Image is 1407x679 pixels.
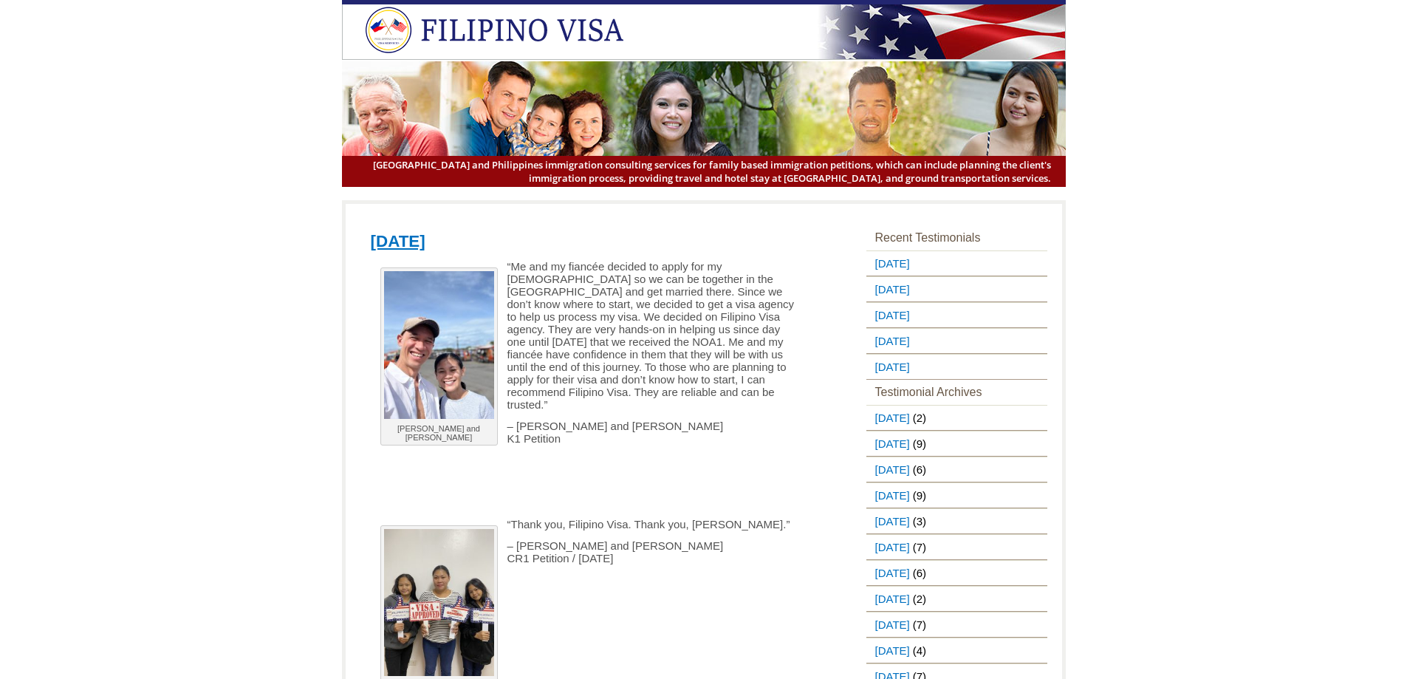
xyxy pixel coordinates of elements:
li: (4) [866,638,1047,663]
p: “Me and my fiancée decided to apply for my [DEMOGRAPHIC_DATA] so we can be together in the [GEOGR... [371,260,795,411]
a: [DATE] [866,483,913,508]
a: [DATE] [866,457,913,482]
a: [DATE] [866,561,913,585]
a: [DATE] [866,406,913,430]
span: [GEOGRAPHIC_DATA] and Philippines immigration consulting services for family based immigration pe... [357,158,1051,185]
span: – [PERSON_NAME] and [PERSON_NAME] K1 Petition [507,420,724,445]
img: Ryan and Febie [384,529,494,676]
span: – [PERSON_NAME] and [PERSON_NAME] CR1 Petition / [DATE] [507,539,724,564]
a: [DATE] [866,355,913,379]
li: (9) [866,482,1047,508]
li: (7) [866,612,1047,638]
li: (6) [866,560,1047,586]
li: (7) [866,534,1047,560]
li: (2) [866,586,1047,612]
li: (9) [866,431,1047,457]
a: [DATE] [866,535,913,559]
a: [DATE] [866,587,913,611]
li: (2) [866,405,1047,431]
a: [DATE] [866,277,913,301]
h3: Recent Testimonials [866,225,1047,250]
h3: Testimonial Archives [866,380,1047,405]
li: (3) [866,508,1047,534]
img: Craig and Janette [384,271,494,419]
a: [DATE] [866,251,913,276]
a: [DATE] [866,303,913,327]
a: [DATE] [371,232,425,250]
li: (6) [866,457,1047,482]
a: [DATE] [866,329,913,353]
a: [DATE] [866,638,913,663]
p: “Thank you, Filipino Visa. Thank you, [PERSON_NAME].” [371,518,795,530]
a: [DATE] [866,509,913,533]
p: [PERSON_NAME] and [PERSON_NAME] [384,424,494,442]
a: [DATE] [866,431,913,456]
a: [DATE] [866,613,913,637]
